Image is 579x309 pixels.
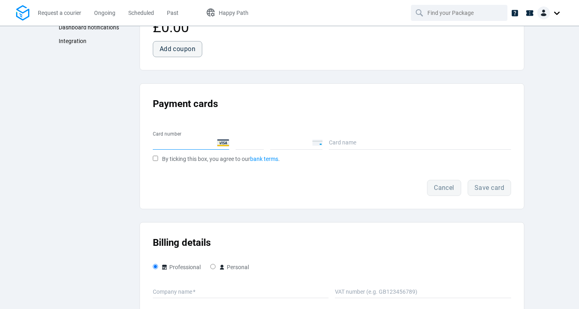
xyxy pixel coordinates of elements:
span: personal [216,264,249,270]
span: By ticking this box, you agree to our . [162,156,280,162]
span: Request a courier [38,10,81,16]
span: Ongoing [94,10,115,16]
span: £0.00 [153,19,189,36]
label: Company name [153,281,329,296]
iframe: Secure card number input frame [153,139,217,146]
input: Card name [329,138,400,147]
span: Card number [153,130,229,138]
img: Logo [16,5,29,21]
a: bank terms [250,156,278,162]
button: Add coupon [153,41,203,57]
span: Dashboard notifications [59,24,119,31]
img: Client [537,6,550,19]
input: Find your Package [427,5,493,21]
span: Past [167,10,179,16]
a: Dashboard notifications [55,21,133,34]
iframe: Secure CVC input frame [270,139,310,146]
input: professional [153,264,158,269]
span: Happy Path [219,10,248,16]
span: Payment cards [153,98,218,109]
span: Add coupon [160,46,196,52]
label: VAT number (e.g. GB123456789) [335,281,511,296]
input: By ticking this box, you agree to ourbank terms. [153,156,158,161]
input: personal [210,264,216,269]
span: Scheduled [128,10,154,16]
iframe: Secure expiration date input frame [236,139,264,146]
a: Integration [55,34,133,48]
span: Integration [59,38,86,44]
span: Billing details [153,237,211,248]
span: professional [158,264,201,270]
